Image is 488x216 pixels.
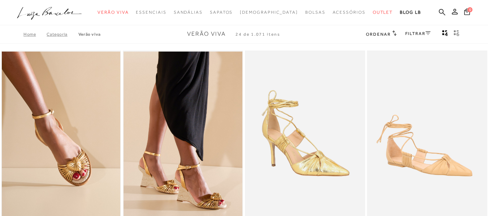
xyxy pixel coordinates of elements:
[305,10,325,15] span: Bolsas
[333,10,366,15] span: Acessórios
[236,32,280,37] span: 24 de 1.071 itens
[405,31,431,36] a: FILTRAR
[136,6,166,19] a: noSubCategoriesText
[174,6,203,19] a: noSubCategoriesText
[440,30,450,39] button: Mostrar 4 produtos por linha
[47,32,78,37] a: Categoria
[400,6,421,19] a: BLOG LB
[98,10,129,15] span: Verão Viva
[174,10,203,15] span: Sandálias
[210,10,233,15] span: Sapatos
[136,10,166,15] span: Essenciais
[400,10,421,15] span: BLOG LB
[98,6,129,19] a: noSubCategoriesText
[78,32,101,37] a: Verão Viva
[305,6,325,19] a: noSubCategoriesText
[467,7,472,12] span: 0
[452,30,462,39] button: gridText6Desc
[373,6,393,19] a: noSubCategoriesText
[373,10,393,15] span: Outlet
[366,32,390,37] span: Ordenar
[240,10,298,15] span: [DEMOGRAPHIC_DATA]
[23,32,47,37] a: Home
[462,8,472,18] button: 0
[187,31,226,37] span: Verão Viva
[240,6,298,19] a: noSubCategoriesText
[210,6,233,19] a: noSubCategoriesText
[333,6,366,19] a: noSubCategoriesText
